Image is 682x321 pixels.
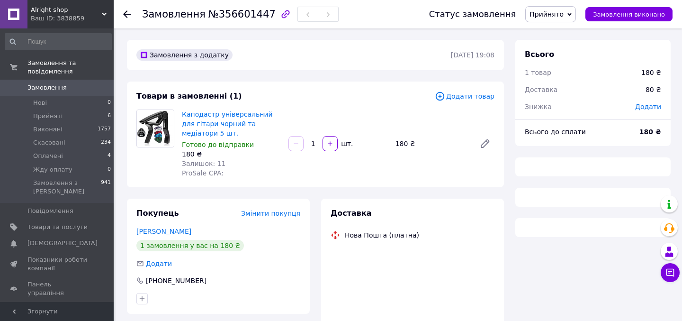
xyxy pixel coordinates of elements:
span: Повідомлення [27,207,73,215]
span: Оплачені [33,152,63,160]
span: Скасовані [33,138,65,147]
span: Замовлення [142,9,206,20]
a: Каподастр універсальний для гітари чорний та медіатори 5 шт. [182,110,273,137]
span: Товари та послуги [27,223,88,231]
span: Всього [525,50,554,59]
span: Змінити покупця [241,210,300,217]
div: шт. [339,139,354,148]
div: 1 замовлення у вас на 180 ₴ [136,240,244,251]
span: Всього до сплати [525,128,586,136]
span: Знижка [525,103,552,110]
span: Готово до відправки [182,141,254,148]
span: Замовлення та повідомлення [27,59,114,76]
span: Замовлення [27,83,67,92]
button: Чат з покупцем [661,263,680,282]
span: Нові [33,99,47,107]
button: Замовлення виконано [585,7,673,21]
span: Замовлення виконано [593,11,665,18]
time: [DATE] 19:08 [451,51,494,59]
span: Додати [635,103,661,110]
div: Ваш ID: 3838859 [31,14,114,23]
div: 80 ₴ [640,79,667,100]
b: 180 ₴ [639,128,661,136]
span: Жду оплату [33,165,72,174]
span: Додати товар [435,91,494,101]
span: Доставка [525,86,557,93]
a: Редагувати [476,134,494,153]
span: Прийнято [529,10,564,18]
span: №356601447 [208,9,276,20]
span: Виконані [33,125,63,134]
span: Доставка [331,209,372,218]
div: Повернутися назад [123,9,131,19]
span: 1757 [98,125,111,134]
span: 6 [108,112,111,120]
span: 941 [101,179,111,196]
span: Alright shop [31,6,102,14]
span: 0 [108,165,111,174]
div: 180 ₴ [392,137,472,150]
span: ProSale CPA: [182,169,224,177]
div: [PHONE_NUMBER] [145,276,207,285]
span: Товари в замовленні (1) [136,92,242,101]
span: 0 [108,99,111,107]
span: Прийняті [33,112,63,120]
div: Нова Пошта (платна) [342,230,422,240]
div: Замовлення з додатку [136,49,233,61]
span: [DEMOGRAPHIC_DATA] [27,239,98,248]
span: Додати [146,260,172,267]
span: Панель управління [27,280,88,297]
span: Показники роботи компанії [27,256,88,273]
span: 4 [108,152,111,160]
div: 180 ₴ [641,68,661,77]
img: Каподастр універсальний для гітари чорний та медіатори 5 шт. [137,110,174,147]
span: Залишок: 11 [182,160,225,167]
span: Покупець [136,209,179,218]
span: Замовлення з [PERSON_NAME] [33,179,101,196]
a: [PERSON_NAME] [136,228,191,235]
span: 1 товар [525,69,551,76]
span: 234 [101,138,111,147]
input: Пошук [5,33,112,50]
div: 180 ₴ [182,149,281,159]
div: Статус замовлення [429,9,516,19]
